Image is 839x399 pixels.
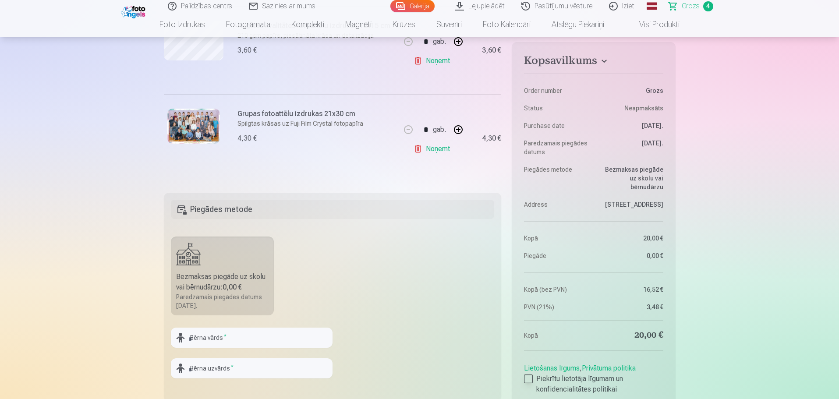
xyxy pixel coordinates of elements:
[382,12,426,37] a: Krūzes
[482,136,501,141] div: 4,30 €
[598,329,663,342] dd: 20,00 €
[524,374,663,395] label: Piekrītu lietotāja līgumam un konfidencialitātes politikai
[582,364,636,372] a: Privātuma politika
[237,45,257,56] div: 3,60 €
[176,293,269,310] div: Paredzamais piegādes datums [DATE].
[524,285,589,294] dt: Kopā (bez PVN)
[524,104,589,113] dt: Status
[433,119,446,140] div: gab.
[237,119,396,128] p: Spilgtas krāsas uz Fuji Film Crystal fotopapīra
[703,1,713,11] span: 4
[433,31,446,52] div: gab.
[598,121,663,130] dd: [DATE].
[216,12,281,37] a: Fotogrāmata
[237,109,396,119] h6: Grupas fotoattēlu izdrukas 21x30 cm
[524,360,663,395] div: ,
[524,329,589,342] dt: Kopā
[176,272,269,293] div: Bezmaksas piegāde uz skolu vai bērnudārzu :
[524,121,589,130] dt: Purchase date
[624,104,663,113] span: Neapmaksāts
[524,251,589,260] dt: Piegāde
[149,12,216,37] a: Foto izdrukas
[598,285,663,294] dd: 16,52 €
[598,165,663,191] dd: Bezmaksas piegāde uz skolu vai bērnudārzu
[414,52,453,70] a: Noņemt
[524,86,589,95] dt: Order number
[482,48,501,53] div: 3,60 €
[615,12,690,37] a: Visi produkti
[598,251,663,260] dd: 0,00 €
[121,4,148,18] img: /fa1
[524,139,589,156] dt: Paredzamais piegādes datums
[524,200,589,209] dt: Address
[414,140,453,158] a: Noņemt
[524,303,589,311] dt: PVN (21%)
[171,200,495,219] h5: Piegādes metode
[524,165,589,191] dt: Piegādes metode
[223,283,242,291] b: 0,00 €
[598,139,663,156] dd: [DATE].
[237,133,257,144] div: 4,30 €
[682,1,700,11] span: Grozs
[281,12,335,37] a: Komplekti
[524,364,580,372] a: Lietošanas līgums
[426,12,472,37] a: Suvenīri
[541,12,615,37] a: Atslēgu piekariņi
[598,200,663,209] dd: [STREET_ADDRESS]
[524,234,589,243] dt: Kopā
[472,12,541,37] a: Foto kalendāri
[335,12,382,37] a: Magnēti
[598,234,663,243] dd: 20,00 €
[524,54,663,70] button: Kopsavilkums
[598,86,663,95] dd: Grozs
[598,303,663,311] dd: 3,48 €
